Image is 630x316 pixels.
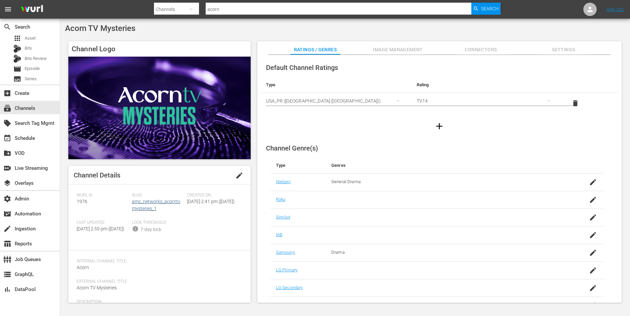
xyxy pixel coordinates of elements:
span: Internal Channel Title: [77,259,239,264]
div: 7-day lock [140,226,161,233]
span: Reports [3,240,11,248]
a: IAB [276,232,282,237]
span: Slug: [132,193,184,198]
h4: Channel Logo [68,41,251,57]
span: Lock Threshold: [132,220,184,225]
span: Acorn [77,265,89,270]
a: LG Channel [276,303,298,308]
th: Type [261,77,411,93]
span: Ingestion [3,225,11,233]
span: delete [571,99,579,107]
span: info [132,225,139,232]
div: Bits [13,45,21,53]
span: Episode [25,65,40,72]
div: TV14 [417,92,557,110]
span: Settings [539,46,589,54]
span: [DATE] 2:41 pm ([DATE]) [187,199,235,204]
span: Bits Review [25,55,47,62]
button: edit [231,167,247,183]
a: amc_networks_acorntvmysteries_1 [132,199,180,211]
span: Channel Genre(s) [266,144,318,152]
span: Series [13,75,21,83]
span: Acorn TV Mysteries [77,285,117,290]
span: Create [3,89,11,97]
span: Wurl ID: [77,193,129,198]
span: Channel Details [74,171,120,179]
a: Samsung [276,250,295,255]
th: Genres [326,158,566,173]
span: Asset [13,34,21,42]
table: simple table [261,77,618,114]
img: Acorn TV Mysteries [68,57,251,159]
button: delete [567,95,583,111]
span: Search Tag Mgmt [3,119,11,127]
a: Sign Out [606,7,624,12]
th: Rating [411,77,562,93]
span: Bits [25,45,32,52]
span: Channels [3,104,11,112]
span: Job Queues [3,255,11,263]
span: Created On: [187,193,239,198]
span: Search [481,3,499,15]
span: Connectors [456,46,506,54]
div: Bits Review [13,55,21,63]
span: External Channel Title: [77,279,239,284]
span: Description: [77,299,239,305]
a: Roku [276,197,286,202]
span: Search [3,23,11,31]
span: Live Streaming [3,164,11,172]
a: Nielsen [276,179,291,184]
button: Search [471,3,501,15]
span: Series [25,76,37,82]
span: Default Channel Ratings [266,64,338,72]
img: ans4CAIJ8jUAAAAAAAAAAAAAAAAAAAAAAAAgQb4GAAAAAAAAAAAAAAAAAAAAAAAAJMjXAAAAAAAAAAAAAAAAAAAAAAAAgAT5G... [16,2,48,17]
span: VOD [3,149,11,157]
span: Acorn TV Mysteries [65,24,135,33]
a: Sinclair [276,214,290,219]
span: Schedule [3,134,11,142]
span: GraphQL [3,270,11,278]
span: Asset [25,35,36,42]
th: Type [271,158,326,173]
span: Automation [3,210,11,218]
span: Admin [3,195,11,203]
span: edit [235,171,243,179]
a: LG Secondary [276,285,303,290]
span: menu [4,5,12,13]
div: USA_PR ([GEOGRAPHIC_DATA] ([GEOGRAPHIC_DATA])) [266,92,406,110]
span: DataPool [3,285,11,293]
span: [DATE] 2:59 pm ([DATE]) [77,226,124,231]
span: Episode [13,65,21,73]
a: LG Primary [276,267,297,272]
span: Overlays [3,179,11,187]
span: 1976 [77,199,87,204]
span: Image Management [373,46,423,54]
span: Ratings / Genres [290,46,340,54]
span: Last Updated: [77,220,129,225]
